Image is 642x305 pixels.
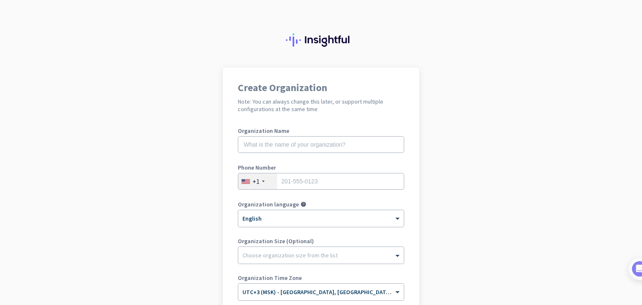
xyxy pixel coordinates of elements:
label: Organization Size (Optional) [238,238,404,244]
h2: Note: You can always change this later, or support multiple configurations at the same time [238,98,404,113]
img: Insightful [286,33,356,47]
h1: Create Organization [238,83,404,93]
label: Phone Number [238,165,404,170]
label: Organization language [238,201,299,207]
div: +1 [252,177,260,186]
input: 201-555-0123 [238,173,404,190]
label: Organization Name [238,128,404,134]
input: What is the name of your organization? [238,136,404,153]
i: help [301,201,306,207]
label: Organization Time Zone [238,275,404,281]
